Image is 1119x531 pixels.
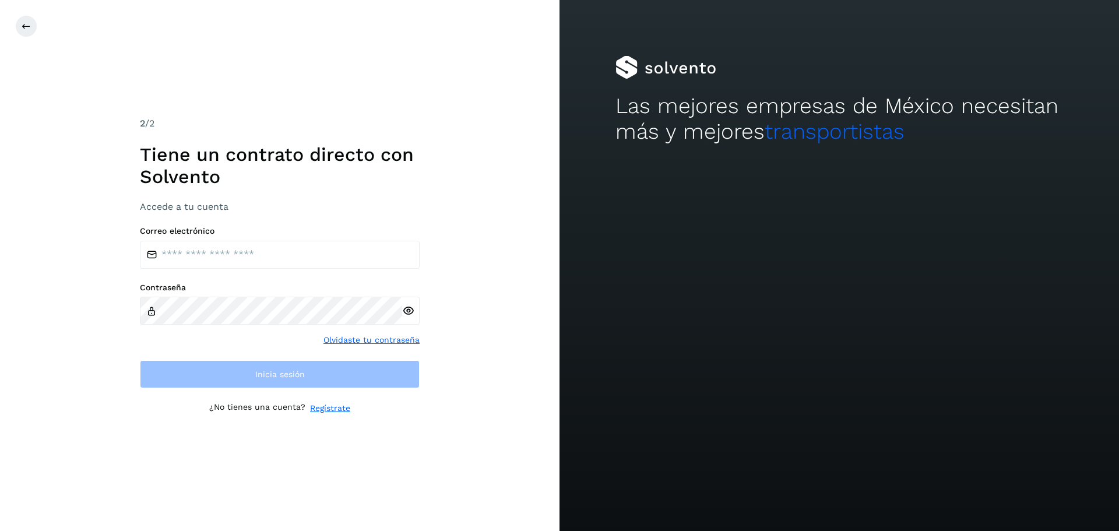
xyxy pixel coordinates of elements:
[140,283,420,293] label: Contraseña
[140,226,420,236] label: Correo electrónico
[323,334,420,346] a: Olvidaste tu contraseña
[209,402,305,414] p: ¿No tienes una cuenta?
[140,117,420,131] div: /2
[255,370,305,378] span: Inicia sesión
[140,143,420,188] h1: Tiene un contrato directo con Solvento
[140,118,145,129] span: 2
[140,360,420,388] button: Inicia sesión
[615,93,1063,145] h2: Las mejores empresas de México necesitan más y mejores
[140,201,420,212] h3: Accede a tu cuenta
[765,119,905,144] span: transportistas
[310,402,350,414] a: Regístrate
